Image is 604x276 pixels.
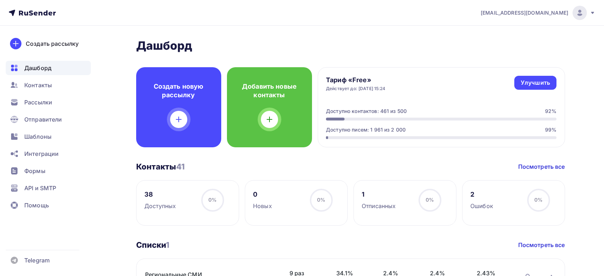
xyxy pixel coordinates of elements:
[470,202,493,210] div: Ошибок
[470,190,493,199] div: 2
[6,112,91,127] a: Отправители
[24,184,56,192] span: API и SMTP
[24,149,59,158] span: Интеграции
[144,202,176,210] div: Доступных
[518,162,565,171] a: Посмотреть все
[518,241,565,249] a: Посмотреть все
[317,197,325,203] span: 0%
[253,202,272,210] div: Новых
[481,6,595,20] a: [EMAIL_ADDRESS][DOMAIN_NAME]
[545,108,556,115] div: 92%
[144,190,176,199] div: 38
[253,190,272,199] div: 0
[534,197,543,203] span: 0%
[24,64,51,72] span: Дашборд
[6,129,91,144] a: Шаблоны
[24,115,62,124] span: Отправители
[362,202,396,210] div: Отписанных
[136,39,565,53] h2: Дашборд
[545,126,556,133] div: 99%
[136,162,185,172] h3: Контакты
[326,86,386,92] div: Действует до: [DATE] 15:24
[6,95,91,109] a: Рассылки
[208,197,217,203] span: 0%
[24,98,52,107] span: Рассылки
[362,190,396,199] div: 1
[136,240,170,250] h3: Списки
[26,39,79,48] div: Создать рассылку
[6,61,91,75] a: Дашборд
[24,132,51,141] span: Шаблоны
[326,108,407,115] div: Доступно контактов: 461 из 500
[176,162,185,171] span: 41
[24,81,52,89] span: Контакты
[166,240,169,250] span: 1
[24,201,49,210] span: Помощь
[24,256,50,265] span: Telegram
[148,82,210,99] h4: Создать новую рассылку
[481,9,568,16] span: [EMAIL_ADDRESS][DOMAIN_NAME]
[6,78,91,92] a: Контакты
[238,82,301,99] h4: Добавить новые контакты
[326,126,406,133] div: Доступно писем: 1 961 из 2 000
[521,79,550,87] div: Улучшить
[426,197,434,203] span: 0%
[326,76,386,84] h4: Тариф «Free»
[24,167,45,175] span: Формы
[6,164,91,178] a: Формы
